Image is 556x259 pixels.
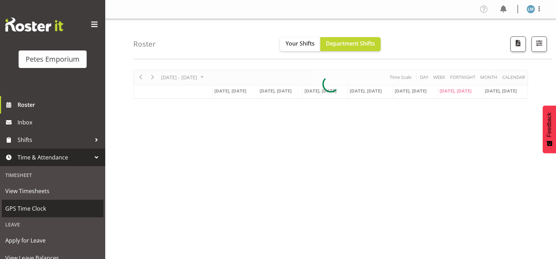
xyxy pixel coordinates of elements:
[320,37,381,51] button: Department Shifts
[2,168,103,182] div: Timesheet
[280,37,320,51] button: Your Shifts
[510,36,526,52] button: Download a PDF of the roster according to the set date range.
[286,40,315,47] span: Your Shifts
[5,186,100,196] span: View Timesheets
[2,182,103,200] a: View Timesheets
[527,5,535,13] img: lianne-morete5410.jpg
[5,235,100,246] span: Apply for Leave
[18,100,102,110] span: Roster
[326,40,375,47] span: Department Shifts
[2,217,103,232] div: Leave
[133,40,156,48] h4: Roster
[5,18,63,32] img: Rosterit website logo
[18,152,91,163] span: Time & Attendance
[18,117,102,128] span: Inbox
[543,105,556,153] button: Feedback - Show survey
[5,203,100,214] span: GPS Time Clock
[2,200,103,217] a: GPS Time Clock
[531,36,547,52] button: Filter Shifts
[546,113,552,137] span: Feedback
[18,135,91,145] span: Shifts
[2,232,103,249] a: Apply for Leave
[26,54,80,64] div: Petes Emporium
